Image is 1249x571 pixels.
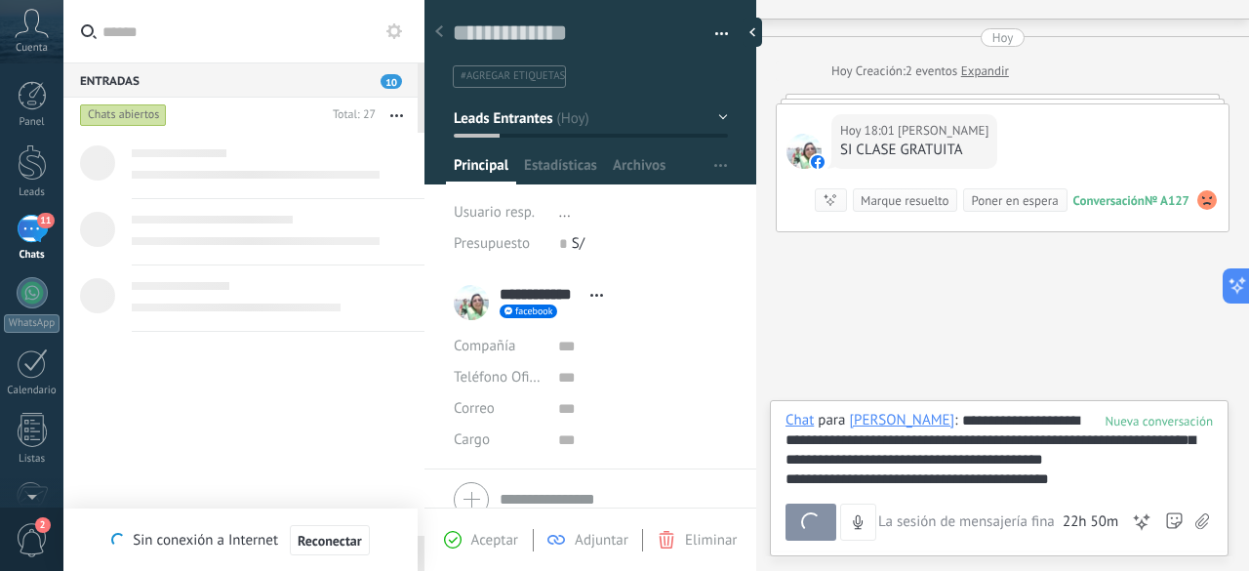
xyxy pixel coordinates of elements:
[1073,192,1145,209] div: Conversación
[454,393,495,425] button: Correo
[4,249,60,262] div: Chats
[111,524,369,556] div: Sin conexión a Internet
[454,228,544,260] div: Presupuesto
[572,234,584,253] span: S/
[35,517,51,533] span: 2
[878,512,1058,532] span: La sesión de mensajería finaliza en:
[559,203,571,222] span: ...
[849,411,954,428] div: Mirian Soria
[461,69,565,83] span: #agregar etiquetas
[906,61,957,81] span: 2 eventos
[454,362,544,393] button: Teléfono Oficina
[811,155,825,169] img: facebook-sm.svg
[743,18,762,47] div: Ocultar
[1063,512,1118,532] span: 22h 50m
[861,191,948,210] div: Marque resuelto
[298,534,362,548] span: Reconectar
[613,156,665,184] span: Archivos
[831,61,856,81] div: Hoy
[840,121,898,141] div: Hoy 18:01
[818,411,845,430] span: para
[954,411,957,430] span: :
[515,306,552,316] span: facebook
[454,425,544,456] div: Cargo
[840,141,988,160] div: SI CLASE GRATUITA
[971,191,1058,210] div: Poner en espera
[4,314,60,333] div: WhatsApp
[454,203,535,222] span: Usuario resp.
[524,156,597,184] span: Estadísticas
[454,368,555,387] span: Teléfono Oficina
[80,103,167,127] div: Chats abiertos
[4,186,60,199] div: Leads
[63,62,418,98] div: Entradas
[381,74,402,89] span: 10
[37,213,54,228] span: 11
[325,105,376,125] div: Total: 27
[454,432,490,447] span: Cargo
[992,28,1014,47] div: Hoy
[290,525,370,556] button: Reconectar
[4,453,60,466] div: Listas
[685,531,737,550] span: Eliminar
[454,399,495,418] span: Correo
[4,116,60,129] div: Panel
[454,156,508,184] span: Principal
[454,197,544,228] div: Usuario resp.
[454,331,544,362] div: Compañía
[454,234,530,253] span: Presupuesto
[878,512,1118,532] div: La sesión de mensajería finaliza en
[786,134,822,169] span: Mirian Soria
[961,61,1009,81] a: Expandir
[575,531,628,550] span: Adjuntar
[1145,192,1189,209] div: № A127
[898,121,988,141] span: Mirian Soria
[16,42,48,55] span: Cuenta
[4,385,60,397] div: Calendario
[831,61,1009,81] div: Creación:
[471,531,518,550] span: Aceptar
